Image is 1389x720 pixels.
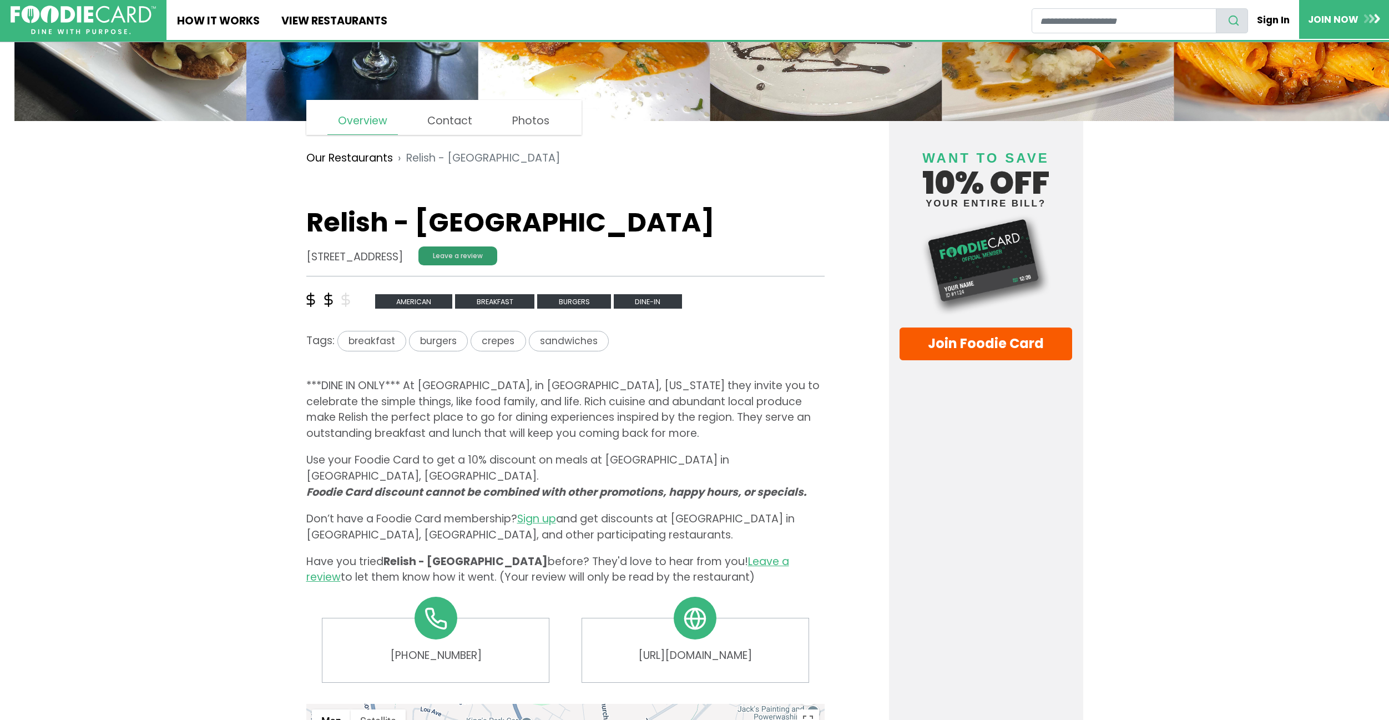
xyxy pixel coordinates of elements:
button: search [1216,8,1248,33]
a: breakfast [335,333,409,348]
img: FoodieCard; Eat, Drink, Save, Donate [11,6,156,35]
a: Leave a review [306,554,789,585]
a: american [375,293,456,308]
small: your entire bill? [900,199,1073,208]
p: Don’t have a Foodie Card membership? and get discounts at [GEOGRAPHIC_DATA] in [GEOGRAPHIC_DATA],... [306,511,825,543]
span: crepes [471,331,526,351]
span: breakfast [455,294,534,309]
li: Relish - [GEOGRAPHIC_DATA] [393,150,560,167]
span: Dine-in [614,294,682,309]
a: Dine-in [614,293,682,308]
h1: Relish - [GEOGRAPHIC_DATA] [306,207,825,239]
h4: 10% off [900,137,1073,208]
a: Our Restaurants [306,150,393,167]
nav: page links [306,100,582,135]
p: ***DINE IN ONLY*** At [GEOGRAPHIC_DATA], in [GEOGRAPHIC_DATA], [US_STATE] they invite you to cele... [306,378,825,442]
span: burgers [537,294,611,309]
div: Tags: [306,331,825,356]
p: Have you tried before? They'd love to hear from you! to let them know how it went. (Your review w... [306,554,825,586]
span: american [375,294,453,309]
span: Want to save [922,150,1049,165]
a: [URL][DOMAIN_NAME] [593,648,797,664]
span: burgers [409,331,468,351]
a: Sign In [1248,8,1299,32]
a: crepes [471,333,528,348]
a: breakfast [455,293,537,308]
address: [STREET_ADDRESS] [306,249,403,265]
a: sandwiches [529,333,609,348]
a: Join Foodie Card [900,328,1073,360]
a: Photos [502,108,560,134]
a: [PHONE_NUMBER] [333,648,538,664]
span: Relish - [GEOGRAPHIC_DATA] [383,554,548,569]
i: Foodie Card discount cannot be combined with other promotions, happy hours, or specials. [306,485,806,500]
p: Use your Foodie Card to get a 10% discount on meals at [GEOGRAPHIC_DATA] in [GEOGRAPHIC_DATA], [G... [306,452,825,500]
a: Leave a review [418,246,497,265]
span: breakfast [337,331,406,351]
span: sandwiches [529,331,609,351]
a: Contact [417,108,483,134]
a: burgers [409,333,471,348]
input: restaurant search [1032,8,1216,33]
a: Sign up [517,511,556,526]
nav: breadcrumb [306,142,825,174]
a: burgers [537,293,614,308]
a: Overview [327,108,398,135]
img: Foodie Card [900,214,1073,316]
